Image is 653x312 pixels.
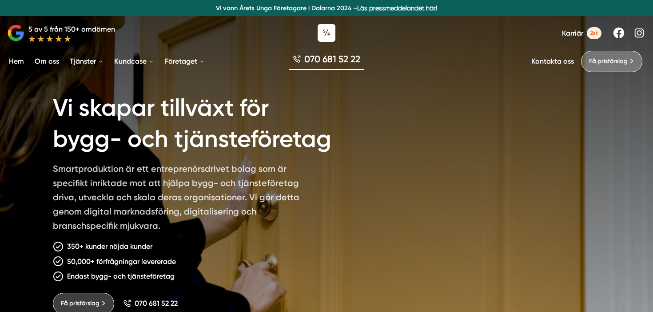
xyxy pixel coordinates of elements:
p: Endast bygg- och tjänsteföretag [67,271,175,282]
span: 070 681 52 22 [304,53,360,65]
span: Få prisförslag [589,57,628,66]
h1: Vi skapar tillväxt för bygg- och tjänsteföretag [53,82,363,162]
a: 070 681 52 22 [289,53,364,70]
a: Hem [7,50,26,73]
a: Få prisförslag [581,51,642,72]
p: Smartproduktion är ett entreprenörsdrivet bolag som är specifikt inriktade mot att hjälpa bygg- o... [53,162,309,236]
a: Läs pressmeddelandet här! [357,4,437,12]
span: Få prisförslag [61,299,100,308]
a: Kundcase [112,50,156,73]
a: Kontakta oss [531,57,574,65]
p: 50,000+ förfrågningar levererade [67,256,176,267]
a: Karriär 2st [562,27,601,39]
span: 070 681 52 22 [135,299,178,308]
a: Om oss [33,50,61,73]
a: Företaget [163,50,207,73]
a: Tjänster [68,50,105,73]
a: 070 681 52 22 [123,299,178,308]
span: 2st [587,27,601,39]
span: Karriär [562,29,583,37]
p: 350+ kunder nöjda kunder [67,241,152,252]
p: Vi vann Årets Unga Företagare i Dalarna 2024 – [4,4,649,12]
p: 5 av 5 från 150+ omdömen [28,24,115,35]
